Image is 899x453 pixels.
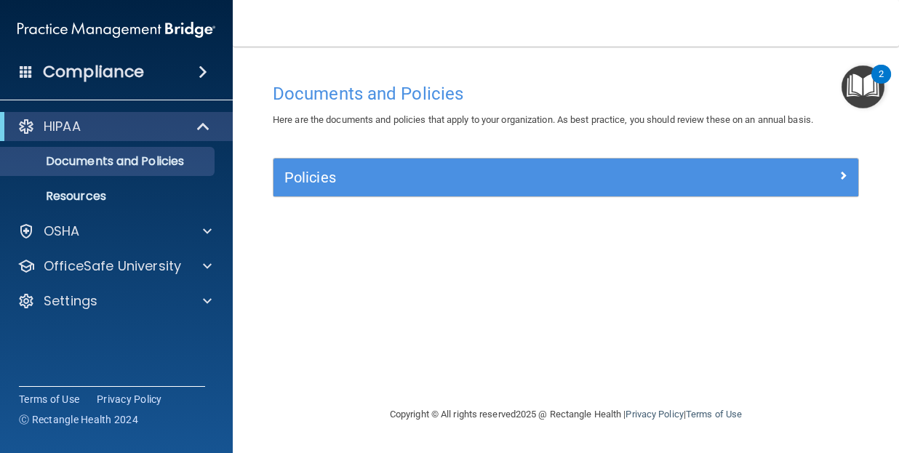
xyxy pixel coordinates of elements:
h4: Documents and Policies [273,84,859,103]
a: OSHA [17,223,212,240]
button: Open Resource Center, 2 new notifications [842,65,884,108]
h5: Policies [284,169,701,185]
a: OfficeSafe University [17,257,212,275]
p: OfficeSafe University [44,257,181,275]
div: Copyright © All rights reserved 2025 @ Rectangle Health | | [300,391,831,438]
iframe: Drift Widget Chat Controller [647,350,882,408]
a: Settings [17,292,212,310]
div: 2 [879,74,884,93]
p: OSHA [44,223,80,240]
p: HIPAA [44,118,81,135]
a: Policies [284,166,847,189]
p: Resources [9,189,208,204]
span: Here are the documents and policies that apply to your organization. As best practice, you should... [273,114,813,125]
a: Privacy Policy [626,409,683,420]
a: HIPAA [17,118,211,135]
p: Documents and Policies [9,154,208,169]
span: Ⓒ Rectangle Health 2024 [19,412,138,427]
img: PMB logo [17,15,215,44]
p: Settings [44,292,97,310]
a: Terms of Use [19,392,79,406]
a: Privacy Policy [97,392,162,406]
a: Terms of Use [686,409,742,420]
h4: Compliance [43,62,144,82]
